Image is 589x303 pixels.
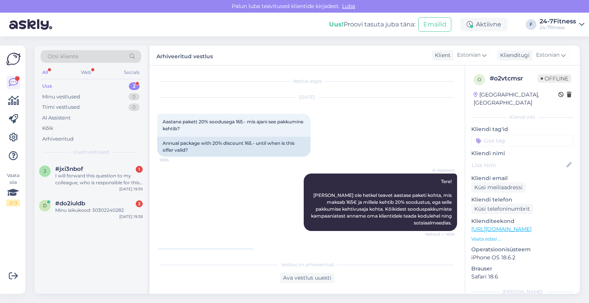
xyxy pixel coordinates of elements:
span: Luba [340,3,357,10]
span: Nähtud ✓ 18:56 [425,231,455,237]
div: # o2vtcmsr [490,74,538,83]
p: Kliendi email [471,174,574,182]
button: Emailid [418,17,451,32]
div: 2 [129,82,140,90]
div: Web [79,67,93,77]
span: Uued vestlused [73,149,109,156]
input: Lisa tag [471,135,574,146]
div: [GEOGRAPHIC_DATA], [GEOGRAPHIC_DATA] [474,91,558,107]
div: [DATE] [157,94,457,101]
div: I will forward this question to my colleague, who is responsible for this. The reply will be here... [55,172,143,186]
div: F [526,19,536,30]
div: 0 [128,93,140,101]
div: Ava vestlus uuesti [280,273,334,283]
div: Küsi telefoninumbrit [471,204,533,214]
span: #do2iuldb [55,200,85,207]
div: [PERSON_NAME] [471,288,574,295]
img: Askly Logo [6,52,21,66]
p: Klienditeekond [471,217,574,225]
p: Safari 18.6 [471,273,574,281]
b: Uus! [329,21,344,28]
div: Aktiivne [461,18,507,31]
span: AI Assistent [426,167,455,173]
span: #jxi3nbof [55,165,83,172]
div: 1 [136,166,143,173]
div: Kõik [42,124,53,132]
p: Kliendi nimi [471,149,574,157]
div: Kliendi info [471,114,574,121]
div: All [41,67,49,77]
div: Klienditugi [497,51,530,59]
p: Vaata edasi ... [471,236,574,242]
span: Vestlus on arhiveeritud [281,261,334,268]
span: Aastane pakett 20% soodusega 165.- mis ajani see pakkumine kehtib? [163,119,304,131]
div: Minu isikukood: 50302240282 [55,207,143,214]
div: 24-7fitness [540,25,576,31]
div: AI Assistent [42,114,71,122]
div: Proovi tasuta juba täna: [329,20,415,29]
span: 18:56 [160,157,188,163]
p: Brauser [471,265,574,273]
span: Tere! [PERSON_NAME] ole hetkel teavet aastase paketi kohta, mis maksab 165€ ja millele kehtib 20%... [311,179,453,226]
div: 2 / 3 [6,200,20,206]
div: Tiimi vestlused [42,103,80,111]
p: iPhone OS 18.6.2 [471,254,574,262]
div: 3 [136,200,143,207]
a: [URL][DOMAIN_NAME] [471,226,531,233]
span: d [43,203,47,208]
label: Arhiveeritud vestlus [156,50,213,61]
a: 24-7Fitness24-7fitness [540,18,584,31]
p: Operatsioonisüsteem [471,246,574,254]
span: Offline [538,74,571,83]
div: Socials [122,67,141,77]
div: Küsi meiliaadressi [471,182,526,193]
div: Arhiveeritud [42,135,74,143]
div: Minu vestlused [42,93,80,101]
div: Vaata siia [6,172,20,206]
div: Klient [432,51,451,59]
div: 0 [128,103,140,111]
div: Annual package with 20% discount 165.- until when is this offer valid? [157,137,311,157]
div: [DATE] 19:39 [119,186,143,192]
span: j [44,168,46,174]
span: Otsi kliente [48,52,78,61]
div: Vestlus algas [157,78,457,85]
p: Kliendi telefon [471,196,574,204]
p: Kliendi tag'id [471,125,574,133]
span: o [477,77,481,82]
div: [DATE] 19:38 [119,214,143,219]
span: Estonian [536,51,559,59]
input: Lisa nimi [472,161,565,169]
div: Uus [42,82,52,90]
span: Estonian [457,51,480,59]
div: 24-7Fitness [540,18,576,25]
